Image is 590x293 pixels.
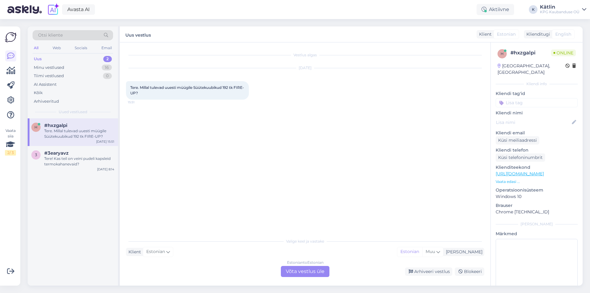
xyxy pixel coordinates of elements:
[405,267,452,276] div: Arhiveeri vestlus
[496,147,578,153] p: Kliendi telefon
[496,187,578,193] p: Operatsioonisüsteem
[5,150,16,156] div: 2 / 3
[34,90,43,96] div: Kõik
[33,44,40,52] div: All
[102,65,112,71] div: 16
[555,31,571,38] span: English
[126,65,484,71] div: [DATE]
[540,10,580,14] div: KPG Kaubanduse OÜ
[496,164,578,171] p: Klienditeekond
[496,81,578,87] div: Kliendi info
[34,73,64,79] div: Tiimi vestlused
[501,51,504,56] span: h
[455,267,484,276] div: Blokeeri
[100,44,113,52] div: Email
[496,221,578,227] div: [PERSON_NAME]
[34,81,57,88] div: AI Assistent
[38,32,63,38] span: Otsi kliente
[496,90,578,97] p: Kliendi tag'id
[496,202,578,209] p: Brauser
[34,125,37,129] span: h
[97,167,114,172] div: [DATE] 8:14
[34,56,42,62] div: Uus
[496,130,578,136] p: Kliendi email
[126,239,484,244] div: Valige keel ja vastake
[103,56,112,62] div: 2
[59,109,87,115] span: Uued vestlused
[44,123,67,128] span: #hxzgalpi
[44,156,114,167] div: Tere! Kas teil on veini pudeli kapsleid termokahanevaid?
[44,128,114,139] div: Tere. Millal tulevad uuesti müügile Süütekuubikud 192 tk FIRE-UP?
[496,136,539,145] div: Küsi meiliaadressi
[96,139,114,144] div: [DATE] 15:51
[551,49,576,56] span: Online
[477,4,514,15] div: Aktiivne
[47,3,60,16] img: explore-ai
[426,249,435,254] span: Muu
[497,31,516,38] span: Estonian
[496,119,571,126] input: Lisa nimi
[510,49,551,57] div: # hxzgalpi
[496,193,578,200] p: Windows 10
[73,44,88,52] div: Socials
[35,152,37,157] span: 3
[62,4,95,15] a: Avasta AI
[496,179,578,184] p: Vaata edasi ...
[524,31,550,38] div: Klienditugi
[281,266,329,277] div: Võta vestlus üle
[34,98,59,105] div: Arhiveeritud
[5,31,17,43] img: Askly Logo
[128,100,151,105] span: 15:51
[443,249,482,255] div: [PERSON_NAME]
[51,44,62,52] div: Web
[498,63,565,76] div: [GEOGRAPHIC_DATA], [GEOGRAPHIC_DATA]
[34,65,64,71] div: Minu vestlused
[540,5,586,14] a: KätlinKPG Kaubanduse OÜ
[44,150,69,156] span: #3earyavz
[496,209,578,215] p: Chrome [TECHNICAL_ID]
[5,128,16,156] div: Vaata siia
[496,153,545,162] div: Küsi telefoninumbrit
[287,260,324,265] div: Estonian to Estonian
[496,171,544,176] a: [URL][DOMAIN_NAME]
[540,5,580,10] div: Kätlin
[146,248,165,255] span: Estonian
[496,231,578,237] p: Märkmed
[397,247,422,256] div: Estonian
[130,85,244,95] span: Tere. Millal tulevad uuesti müügile Süütekuubikud 192 tk FIRE-UP?
[126,249,141,255] div: Klient
[529,5,537,14] div: K
[125,30,151,38] label: Uus vestlus
[496,110,578,116] p: Kliendi nimi
[126,52,484,58] div: Vestlus algas
[103,73,112,79] div: 0
[496,98,578,107] input: Lisa tag
[477,31,492,38] div: Klient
